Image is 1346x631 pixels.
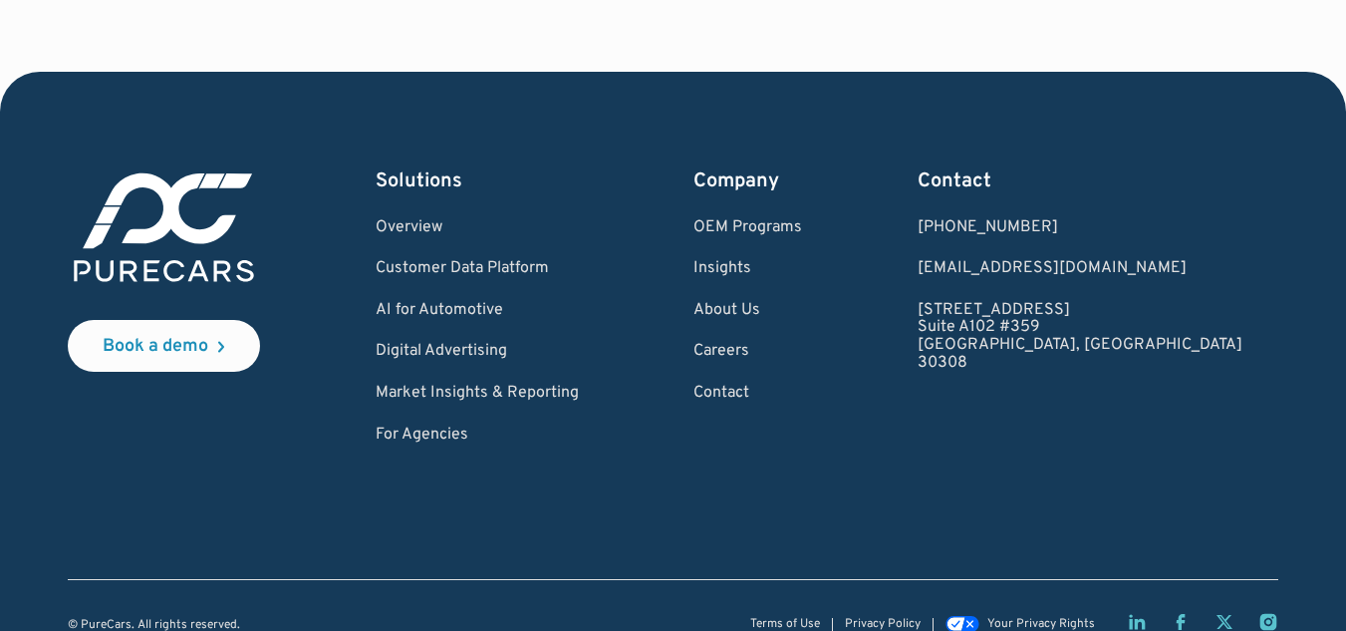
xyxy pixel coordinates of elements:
[693,385,802,403] a: Contact
[693,219,802,237] a: OEM Programs
[918,260,1242,278] a: Email us
[750,618,820,631] a: Terms of Use
[68,320,260,372] a: Book a demo
[693,302,802,320] a: About Us
[376,343,579,361] a: Digital Advertising
[918,167,1242,195] div: Contact
[376,385,579,403] a: Market Insights & Reporting
[987,618,1095,631] div: Your Privacy Rights
[693,167,802,195] div: Company
[693,260,802,278] a: Insights
[845,618,921,631] a: Privacy Policy
[918,219,1242,237] div: [PHONE_NUMBER]
[376,260,579,278] a: Customer Data Platform
[376,427,579,445] a: For Agencies
[103,338,208,356] div: Book a demo
[376,219,579,237] a: Overview
[68,167,260,288] img: purecars logo
[376,302,579,320] a: AI for Automotive
[376,167,579,195] div: Solutions
[918,302,1242,372] a: [STREET_ADDRESS]Suite A102 #359[GEOGRAPHIC_DATA], [GEOGRAPHIC_DATA]30308
[693,343,802,361] a: Careers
